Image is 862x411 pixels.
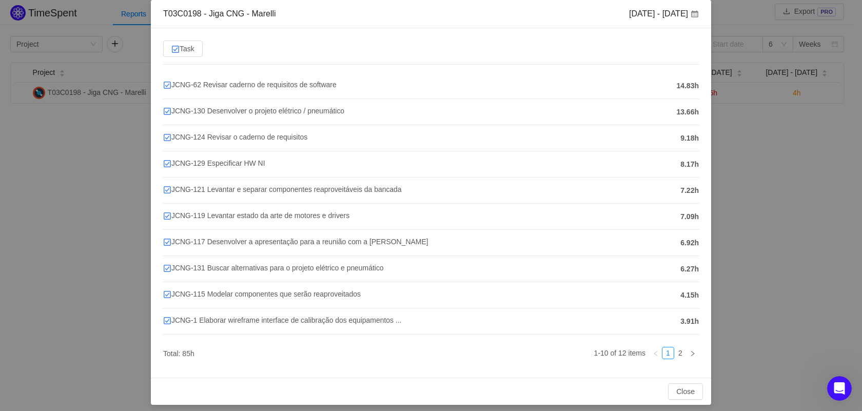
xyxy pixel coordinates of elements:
span: 4.15h [680,290,699,301]
span: Total: 85h [163,349,194,358]
img: 10318 [163,238,171,246]
li: Next Page [687,347,699,359]
img: 10318 [163,212,171,220]
span: JCNG-119 Levantar estado da arte de motores e drivers [163,211,349,220]
span: JCNG-131 Buscar alternativas para o projeto elétrico e pneumático [163,264,384,272]
span: JCNG-1 Elaborar wireframe interface de calibração dos equipamentos ... [163,316,401,324]
span: 9.18h [680,133,699,144]
span: Task [171,45,194,53]
span: 7.22h [680,185,699,196]
img: 10318 [163,81,171,89]
div: [DATE] - [DATE] [629,8,699,19]
li: 2 [674,347,687,359]
li: 1 [662,347,674,359]
img: 10318 [163,186,171,194]
span: 3.91h [680,316,699,327]
span: JCNG-130 Desenvolver o projeto elétrico / pneumático [163,107,344,115]
img: 10318 [163,290,171,299]
span: 13.66h [676,107,699,118]
img: 10318 [163,160,171,168]
span: JCNG-124 Revisar o caderno de requisitos [163,133,307,141]
span: 8.17h [680,159,699,170]
span: 6.27h [680,264,699,275]
span: 7.09h [680,211,699,222]
img: 10318 [171,45,180,53]
span: JCNG-115 Modelar componentes que serão reaproveitados [163,290,361,298]
a: 2 [675,347,686,359]
span: JCNG-121 Levantar e separar componentes reaproveitáveis da bancada [163,185,402,193]
img: 10318 [163,264,171,272]
span: JCNG-117 Desenvolver a apresentação para a reunião com a [PERSON_NAME] [163,238,428,246]
img: 10318 [163,107,171,115]
span: JCNG-129 Especificar HW NI [163,159,265,167]
i: icon: right [690,350,696,357]
span: 14.83h [676,81,699,91]
img: 10318 [163,317,171,325]
li: Previous Page [650,347,662,359]
img: 10318 [163,133,171,142]
li: 1-10 of 12 items [594,347,645,359]
button: Close [668,383,703,400]
a: 1 [662,347,674,359]
iframe: Intercom live chat [827,376,852,401]
i: icon: left [653,350,659,357]
div: T03C0198 - Jiga CNG - Marelli [163,8,276,19]
span: 6.92h [680,238,699,248]
span: JCNG-62 Revisar caderno de requisitos de software [163,81,337,89]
